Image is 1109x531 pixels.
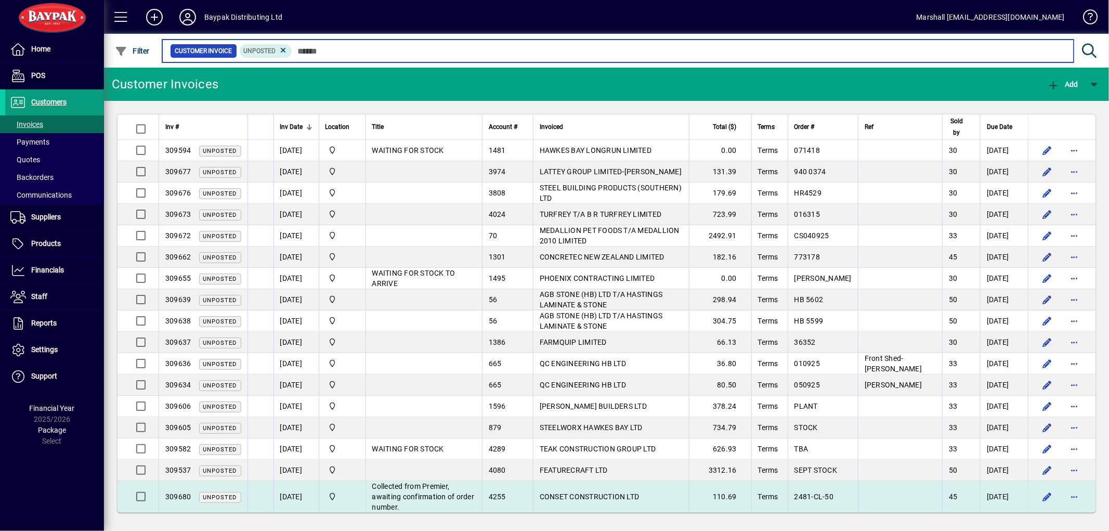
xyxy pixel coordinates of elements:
[949,231,958,240] span: 33
[794,466,838,474] span: SEPT STOCK
[689,140,751,161] td: 0.00
[794,338,816,346] span: 36352
[980,396,1028,417] td: [DATE]
[980,417,1028,438] td: [DATE]
[203,446,237,453] span: Unposted
[949,402,958,410] span: 33
[1075,2,1096,36] a: Knowledge Base
[980,268,1028,289] td: [DATE]
[273,204,319,225] td: [DATE]
[273,247,319,268] td: [DATE]
[165,231,191,240] span: 309672
[794,231,829,240] span: CS040925
[372,121,384,133] span: Title
[10,138,49,146] span: Payments
[689,438,751,460] td: 626.93
[794,189,822,197] span: HR4529
[540,121,563,133] span: Invoiced
[203,404,237,410] span: Unposted
[540,359,626,368] span: QC ENGINEERING HB LTD
[949,423,958,432] span: 33
[696,121,746,133] div: Total ($)
[165,493,191,501] span: 309680
[689,417,751,438] td: 734.79
[1039,377,1055,393] button: Edit
[758,146,778,154] span: Terms
[325,145,359,156] span: Baypak - Onekawa
[372,482,475,511] span: Collected from Premier, awaiting confirmation of order number.
[1047,80,1078,88] span: Add
[689,289,751,310] td: 298.94
[165,381,191,389] span: 309634
[949,274,958,282] span: 30
[31,45,50,53] span: Home
[489,445,506,453] span: 4289
[325,209,359,220] span: Baypak - Onekawa
[949,167,958,176] span: 30
[949,253,958,261] span: 45
[280,121,303,133] span: Inv Date
[38,426,66,434] span: Package
[758,121,775,133] span: Terms
[540,466,608,474] span: FEATURECRAFT LTD
[273,183,319,204] td: [DATE]
[794,402,818,410] span: PLANT
[794,253,820,261] span: 773178
[203,382,237,389] span: Unposted
[273,310,319,332] td: [DATE]
[1066,142,1082,159] button: More options
[689,460,751,481] td: 3312.16
[794,359,820,368] span: 010925
[689,396,751,417] td: 378.24
[203,494,237,501] span: Unposted
[1066,419,1082,436] button: More options
[5,151,104,169] a: Quotes
[203,425,237,432] span: Unposted
[1066,398,1082,415] button: More options
[489,317,498,325] span: 56
[758,210,778,218] span: Terms
[980,310,1028,332] td: [DATE]
[1039,355,1055,372] button: Edit
[540,445,656,453] span: TEAK CONSTRUCTION GROUP LTD
[758,402,778,410] span: Terms
[758,381,778,389] span: Terms
[758,466,778,474] span: Terms
[689,161,751,183] td: 131.39
[273,225,319,247] td: [DATE]
[165,359,191,368] span: 309636
[165,121,179,133] span: Inv #
[5,284,104,310] a: Staff
[949,359,958,368] span: 33
[865,121,936,133] div: Ref
[1066,462,1082,478] button: More options
[980,332,1028,353] td: [DATE]
[325,464,359,476] span: Baypak - Onekawa
[794,167,826,176] span: 940 0374
[865,354,922,373] span: Front Shed-[PERSON_NAME]
[489,423,502,432] span: 879
[489,359,502,368] span: 665
[794,423,818,432] span: STOCK
[165,466,191,474] span: 309537
[165,338,191,346] span: 309637
[273,396,319,417] td: [DATE]
[540,402,647,410] span: [PERSON_NAME] BUILDERS LTD
[980,438,1028,460] td: [DATE]
[949,317,958,325] span: 50
[489,402,506,410] span: 1596
[1066,270,1082,287] button: More options
[758,445,778,453] span: Terms
[1066,185,1082,201] button: More options
[489,231,498,240] span: 70
[949,146,958,154] span: 30
[273,289,319,310] td: [DATE]
[138,8,171,27] button: Add
[1039,441,1055,457] button: Edit
[1039,185,1055,201] button: Edit
[112,42,152,60] button: Filter
[689,310,751,332] td: 304.75
[171,8,204,27] button: Profile
[203,233,237,240] span: Unposted
[1039,419,1055,436] button: Edit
